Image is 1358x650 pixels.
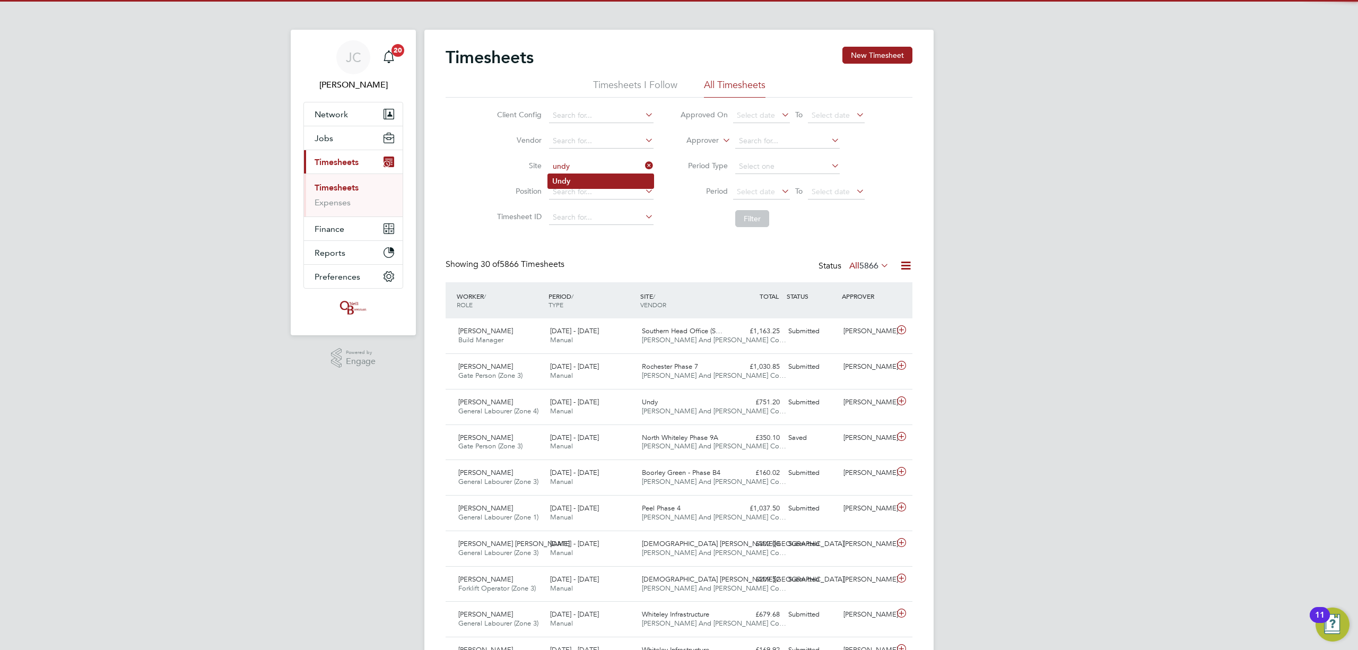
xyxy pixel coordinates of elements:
div: £1,163.25 [729,323,784,340]
button: Finance [304,217,403,240]
span: [PERSON_NAME] And [PERSON_NAME] Co… [642,513,786,522]
h2: Timesheets [446,47,534,68]
button: Open Resource Center, 11 new notifications [1316,608,1350,642]
span: ROLE [457,300,473,309]
span: Boorley Green - Phase B4 [642,468,720,477]
div: SITE [638,287,729,314]
label: Client Config [494,110,542,119]
span: Manual [550,335,573,344]
span: / [484,292,486,300]
img: oneillandbrennan-logo-retina.png [338,299,369,316]
button: Jobs [304,126,403,150]
span: Manual [550,371,573,380]
span: [PERSON_NAME] [458,610,513,619]
span: [DATE] - [DATE] [550,433,599,442]
span: Select date [737,110,775,120]
span: [DATE] - [DATE] [550,504,599,513]
span: Select date [737,187,775,196]
span: 20 [391,44,404,57]
div: Status [819,259,891,274]
span: General Labourer (Zone 3) [458,548,538,557]
a: Expenses [315,197,351,207]
span: Select date [812,110,850,120]
span: General Labourer (Zone 3) [458,619,538,628]
span: Network [315,109,348,119]
div: £1,030.85 [729,358,784,376]
li: All Timesheets [704,79,765,98]
a: JC[PERSON_NAME] [303,40,403,91]
span: [PERSON_NAME] [458,326,513,335]
span: To [792,108,806,122]
span: Rochester Phase 7 [642,362,698,371]
b: Undy [552,177,570,186]
span: 30 of [481,259,500,270]
div: £751.20 [729,394,784,411]
span: Select date [812,187,850,196]
a: Go to home page [303,299,403,316]
button: Filter [735,210,769,227]
span: / [571,292,573,300]
div: £350.10 [729,429,784,447]
div: Submitted [784,464,839,482]
div: Submitted [784,394,839,411]
span: [DATE] - [DATE] [550,326,599,335]
div: [PERSON_NAME] [839,464,894,482]
label: Approver [671,135,719,146]
button: Reports [304,241,403,264]
div: [PERSON_NAME] [839,500,894,517]
span: [DEMOGRAPHIC_DATA] [PERSON_NAME][GEOGRAPHIC_DATA] [642,539,844,548]
span: [DATE] - [DATE] [550,539,599,548]
div: £302.08 [729,535,784,553]
input: Search for... [549,108,654,123]
span: To [792,184,806,198]
span: Manual [550,584,573,593]
input: Select one [735,159,840,174]
span: Timesheets [315,157,359,167]
div: Timesheets [304,174,403,216]
span: Reports [315,248,345,258]
span: [DEMOGRAPHIC_DATA] [PERSON_NAME][GEOGRAPHIC_DATA] [642,575,844,584]
span: General Labourer (Zone 1) [458,513,538,522]
span: [PERSON_NAME] And [PERSON_NAME] Co… [642,477,786,486]
span: Gate Person (Zone 3) [458,371,523,380]
input: Search for... [735,134,840,149]
span: Southern Head Office (S… [642,326,722,335]
div: STATUS [784,287,839,306]
span: General Labourer (Zone 3) [458,477,538,486]
span: Manual [550,441,573,450]
label: Approved On [680,110,728,119]
span: Build Manager [458,335,503,344]
span: [PERSON_NAME] [PERSON_NAME] [458,539,570,548]
span: [PERSON_NAME] And [PERSON_NAME] Co… [642,548,786,557]
span: [PERSON_NAME] [458,504,513,513]
button: Preferences [304,265,403,288]
button: New Timesheet [842,47,912,64]
a: Timesheets [315,183,359,193]
span: JC [346,50,361,64]
span: [DATE] - [DATE] [550,610,599,619]
div: Submitted [784,358,839,376]
span: [PERSON_NAME] And [PERSON_NAME] Co… [642,335,786,344]
span: [PERSON_NAME] [458,397,513,406]
span: [DATE] - [DATE] [550,397,599,406]
input: Search for... [549,159,654,174]
span: North Whiteley Phase 9A [642,433,718,442]
span: Undy [642,397,658,406]
span: [DATE] - [DATE] [550,362,599,371]
input: Search for... [549,210,654,225]
label: All [849,261,889,271]
button: Timesheets [304,150,403,174]
span: [PERSON_NAME] [458,362,513,371]
div: [PERSON_NAME] [839,535,894,553]
div: £160.02 [729,464,784,482]
div: APPROVER [839,287,894,306]
span: 5866 Timesheets [481,259,564,270]
a: Powered byEngage [331,348,376,368]
span: 5866 [859,261,878,271]
nav: Main navigation [291,30,416,335]
label: Site [494,161,542,170]
input: Search for... [549,185,654,200]
span: [PERSON_NAME] And [PERSON_NAME] Co… [642,584,786,593]
div: Showing [446,259,567,270]
span: TYPE [549,300,563,309]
